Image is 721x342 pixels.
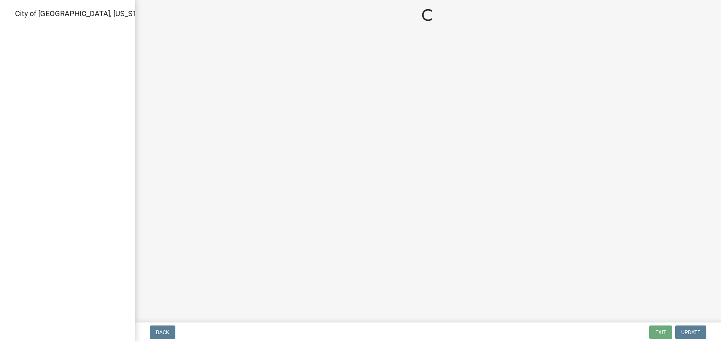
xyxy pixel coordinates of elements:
[15,9,152,18] span: City of [GEOGRAPHIC_DATA], [US_STATE]
[150,325,175,339] button: Back
[675,325,706,339] button: Update
[681,329,700,335] span: Update
[156,329,169,335] span: Back
[649,325,672,339] button: Exit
